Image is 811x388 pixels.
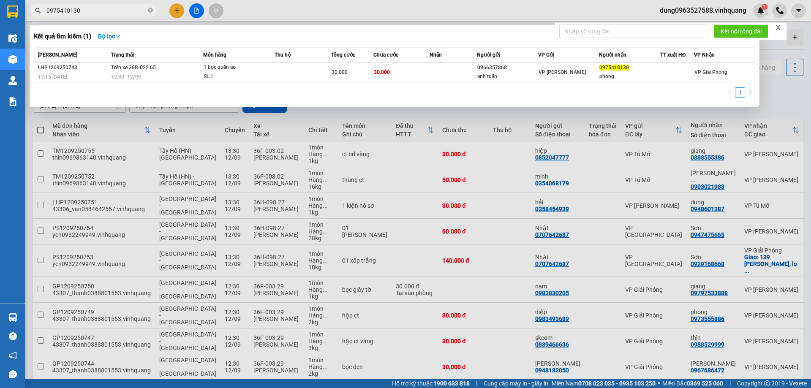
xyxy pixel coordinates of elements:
[694,52,715,58] span: VP Nhận
[332,69,348,75] span: 30.000
[714,24,768,38] button: Kết nối tổng đài
[373,52,398,58] span: Chưa cước
[725,87,735,98] li: Previous Page
[538,52,554,58] span: VP Gửi
[694,69,727,75] span: VP Giải Phóng
[8,34,17,43] img: warehouse-icon
[38,52,77,58] span: [PERSON_NAME]
[9,351,17,359] span: notification
[275,52,291,58] span: Thu hộ
[430,52,442,58] span: Nhãn
[599,72,660,81] div: phong
[9,370,17,378] span: message
[111,52,134,58] span: Trạng thái
[725,87,735,98] button: left
[91,30,128,43] button: Bộ lọcdown
[721,27,762,36] span: Kết nối tổng đài
[98,33,121,40] strong: Bộ lọc
[35,8,41,14] span: search
[660,52,686,58] span: TT xuất HĐ
[477,52,500,58] span: Người gửi
[148,8,153,13] span: close-circle
[477,72,538,81] div: anh tuấn
[727,90,732,95] span: left
[9,332,17,340] span: question-circle
[8,55,17,64] img: warehouse-icon
[559,24,707,38] input: Nhập số tổng đài
[477,63,538,72] div: 0966357868
[111,65,156,71] span: Trên xe 36B-022.65
[38,74,67,80] span: 12:15 [DATE]
[745,87,755,98] li: Next Page
[34,32,91,41] h3: Kết quả tìm kiếm ( 1 )
[111,74,141,80] span: 12:30 - 12/09
[745,87,755,98] button: right
[204,72,267,81] div: SL: 1
[374,69,390,75] span: 30.000
[8,76,17,85] img: warehouse-icon
[599,65,629,71] span: 0975410130
[204,63,267,72] div: 1 bọc quần áo
[7,5,18,18] img: logo-vxr
[748,90,753,95] span: right
[46,6,146,15] input: Tìm tên, số ĐT hoặc mã đơn
[775,24,781,30] span: close
[203,52,226,58] span: Món hàng
[115,33,121,39] span: down
[599,52,626,58] span: Người nhận
[735,87,745,98] li: 1
[539,69,586,75] span: VP [PERSON_NAME]
[735,88,745,97] a: 1
[38,63,109,72] div: LHP1209250743
[8,313,17,322] img: warehouse-icon
[331,52,355,58] span: Tổng cước
[8,97,17,106] img: solution-icon
[148,7,153,15] span: close-circle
